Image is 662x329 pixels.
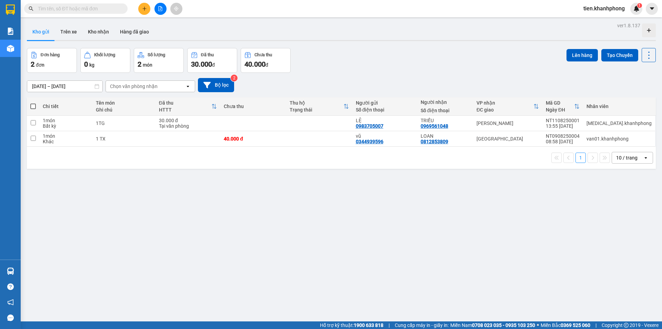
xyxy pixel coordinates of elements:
div: Trạng thái [290,107,343,113]
div: Chưa thu [254,52,272,57]
span: message [7,315,14,321]
span: 2 [31,60,34,68]
span: đơn [36,62,44,68]
span: | [389,321,390,329]
div: NT1108250001 [546,118,580,123]
div: LỆ [356,118,414,123]
div: 13:55 [DATE] [546,123,580,129]
div: Chi tiết [43,104,89,109]
img: warehouse-icon [7,45,14,52]
img: icon-new-feature [633,6,640,12]
span: đ [212,62,215,68]
button: Khối lượng0kg [80,48,130,73]
span: copyright [624,323,629,328]
div: 0969561048 [421,123,448,129]
strong: 1900 633 818 [354,322,383,328]
div: 0812853809 [421,139,448,144]
span: file-add [158,6,163,11]
span: aim [174,6,179,11]
button: 1 [575,153,586,163]
div: ver 1.8.137 [617,22,640,29]
button: Tạo Chuyến [601,49,638,61]
div: LOAN [421,133,470,139]
span: tien.khanhphong [578,4,630,13]
div: tham.khanhphong [586,120,652,126]
img: logo-vxr [6,4,15,15]
div: Đơn hàng [41,52,60,57]
div: Mã GD [546,100,574,106]
button: Kho nhận [82,23,114,40]
div: 0983705007 [356,123,383,129]
button: Số lượng2món [134,48,184,73]
div: 1 món [43,118,89,123]
span: 0 [84,60,88,68]
div: Thu hộ [290,100,343,106]
div: van01.khanhphong [586,136,652,142]
strong: 0708 023 035 - 0935 103 250 [472,322,535,328]
div: 0344939596 [356,139,383,144]
div: Khối lượng [94,52,115,57]
div: Khác [43,139,89,144]
div: TRIỀU [421,118,470,123]
svg: open [643,155,649,161]
button: Bộ lọc [198,78,234,92]
div: VP nhận [477,100,533,106]
span: Cung cấp máy in - giấy in: [395,321,449,329]
div: vũ [356,133,414,139]
div: Tạo kho hàng mới [642,23,656,37]
button: Đơn hàng2đơn [27,48,77,73]
div: NT0908250004 [546,133,580,139]
th: Toggle SortBy [542,97,583,116]
span: 2 [138,60,141,68]
button: Chưa thu40.000đ [241,48,291,73]
button: file-add [154,3,167,15]
div: Số điện thoại [421,108,470,113]
div: 10 / trang [616,154,638,161]
span: ⚪️ [537,324,539,327]
div: Tại văn phòng [159,123,217,129]
img: solution-icon [7,28,14,35]
span: 30.000 [191,60,212,68]
div: 30.000 đ [159,118,217,123]
div: HTTT [159,107,211,113]
img: warehouse-icon [7,268,14,275]
th: Toggle SortBy [286,97,352,116]
button: Kho gửi [27,23,55,40]
svg: open [185,84,191,89]
span: 40.000 [244,60,265,68]
div: Bất kỳ [43,123,89,129]
span: | [595,321,596,329]
span: plus [142,6,147,11]
input: Tìm tên, số ĐT hoặc mã đơn [38,5,119,12]
th: Toggle SortBy [156,97,220,116]
div: Chọn văn phòng nhận [110,83,158,90]
sup: 2 [231,75,238,81]
div: Người gửi [356,100,414,106]
span: kg [89,62,94,68]
strong: 0369 525 060 [561,322,590,328]
div: 1 món [43,133,89,139]
button: Trên xe [55,23,82,40]
input: Select a date range. [27,81,102,92]
div: Đã thu [201,52,214,57]
span: món [143,62,152,68]
span: search [29,6,33,11]
div: ĐC giao [477,107,533,113]
span: Hỗ trợ kỹ thuật: [320,321,383,329]
div: 08:58 [DATE] [546,139,580,144]
button: Đã thu30.000đ [187,48,237,73]
div: Số điện thoại [356,107,414,113]
span: question-circle [7,283,14,290]
span: caret-down [649,6,655,12]
span: đ [265,62,268,68]
div: 1 TX [96,136,152,142]
span: notification [7,299,14,306]
button: caret-down [646,3,658,15]
div: Nhân viên [586,104,652,109]
span: 1 [638,3,641,8]
button: Hàng đã giao [114,23,154,40]
button: aim [170,3,182,15]
div: Tên món [96,100,152,106]
sup: 1 [637,3,642,8]
div: Số lượng [148,52,165,57]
